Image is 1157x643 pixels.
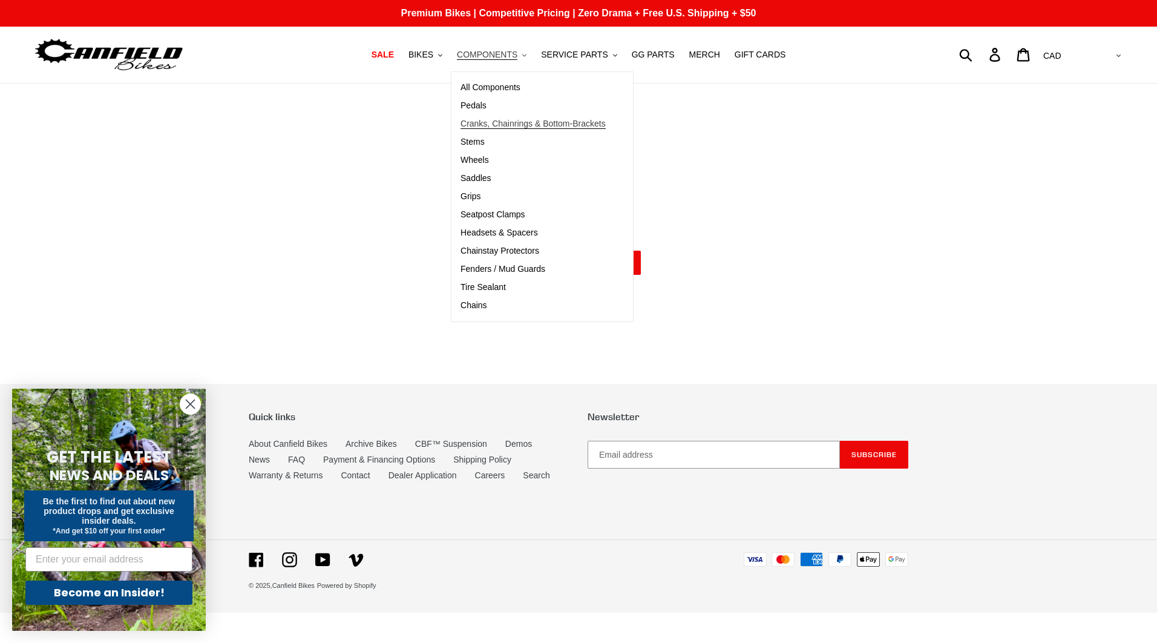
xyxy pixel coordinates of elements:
span: GIFT CARDS [735,50,786,60]
a: Chainstay Protectors [451,242,615,260]
a: All Components [451,79,615,97]
span: COMPONENTS [457,50,517,60]
a: News [249,455,270,464]
button: COMPONENTS [451,47,533,63]
span: GG PARTS [632,50,675,60]
small: © 2025, [249,582,315,589]
a: CBF™ Suspension [415,439,487,449]
a: Chains [451,297,615,315]
p: Your cart is currently empty. [282,226,875,239]
button: Become an Insider! [25,581,192,605]
a: Search [523,470,549,480]
a: Payment & Financing Options [323,455,435,464]
a: Seatpost Clamps [451,206,615,224]
a: Warranty & Returns [249,470,323,480]
a: Fenders / Mud Guards [451,260,615,279]
p: Newsletter [588,411,908,423]
span: Pedals [461,101,487,111]
span: Chains [461,300,487,311]
a: MERCH [683,47,726,63]
a: Canfield Bikes [272,582,315,589]
span: Seatpost Clamps [461,209,525,220]
p: Quick links [249,411,569,423]
a: Powered by Shopify [317,582,376,589]
input: Email address [588,441,840,469]
span: Saddles [461,173,491,183]
input: Search [966,41,997,68]
a: Careers [475,470,505,480]
span: BIKES [408,50,433,60]
a: GG PARTS [626,47,681,63]
span: MERCH [689,50,720,60]
a: Saddles [451,170,615,188]
span: Grips [461,191,480,202]
span: Stems [461,137,485,147]
a: Cranks, Chainrings & Bottom-Brackets [451,115,615,133]
a: FAQ [288,455,305,464]
span: Tire Sealant [461,282,506,292]
a: Contact [341,470,370,480]
span: NEWS AND DEALS [50,466,169,485]
a: Archive Bikes [346,439,397,449]
a: Dealer Application [388,470,457,480]
a: Headsets & Spacers [451,224,615,242]
span: Chainstay Protectors [461,246,539,256]
a: Demos [505,439,532,449]
h1: Your Cart [282,193,875,216]
img: Canfield Bikes [33,36,185,74]
span: Fenders / Mud Guards [461,264,545,274]
a: About Canfield Bikes [249,439,327,449]
button: Close dialog [180,394,201,415]
span: SALE [372,50,394,60]
a: SALE [365,47,400,63]
a: Wheels [451,151,615,170]
span: All Components [461,82,520,93]
span: Headsets & Spacers [461,228,538,238]
button: BIKES [402,47,448,63]
a: Shipping Policy [453,455,511,464]
button: Subscribe [840,441,908,469]
span: Cranks, Chainrings & Bottom-Brackets [461,119,606,129]
span: Wheels [461,155,489,165]
span: Subscribe [851,450,897,459]
a: Stems [451,133,615,151]
span: *And get $10 off your first order* [53,527,165,535]
a: Grips [451,188,615,206]
span: GET THE LATEST [47,446,171,468]
span: SERVICE PARTS [541,50,608,60]
span: Be the first to find out about new product drops and get exclusive insider deals. [43,496,175,526]
button: SERVICE PARTS [535,47,623,63]
a: Tire Sealant [451,279,615,297]
input: Enter your email address [25,547,192,572]
a: Pedals [451,97,615,115]
a: GIFT CARDS [729,47,792,63]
